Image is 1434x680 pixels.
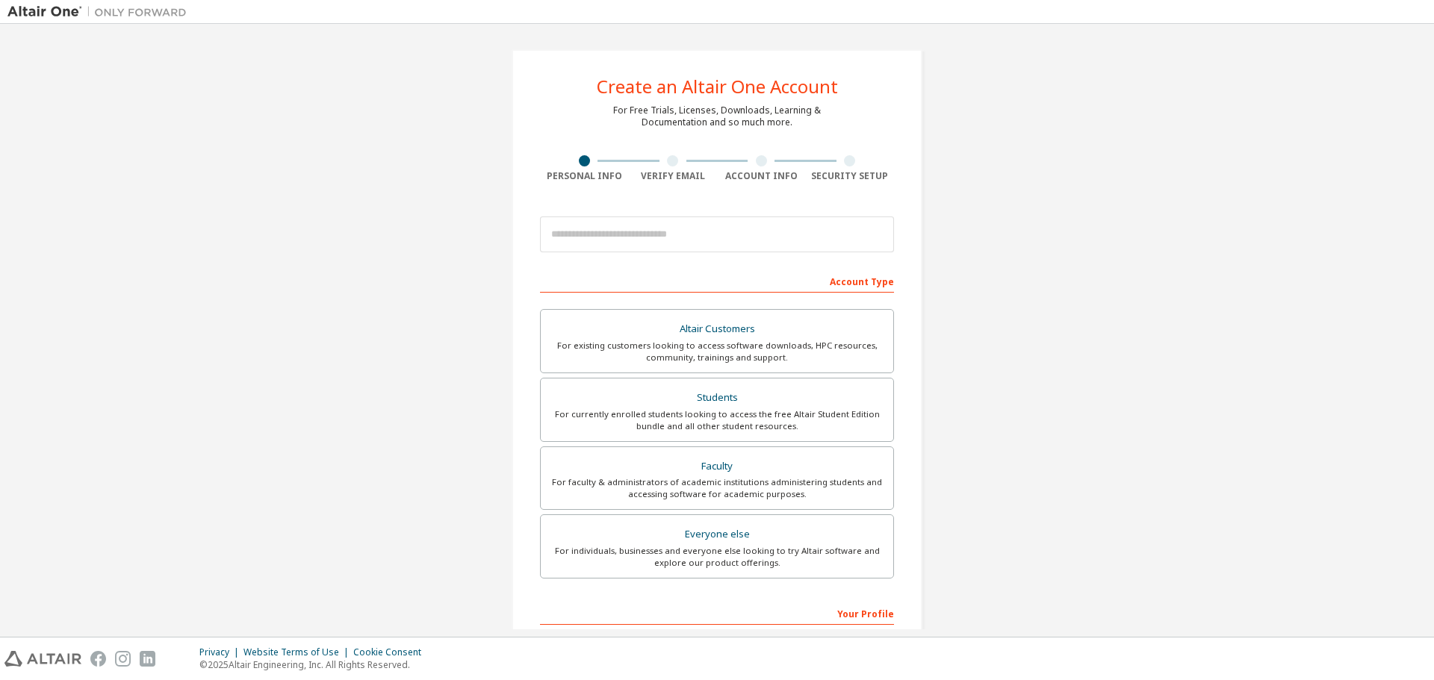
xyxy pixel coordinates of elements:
div: Everyone else [550,524,884,545]
div: For Free Trials, Licenses, Downloads, Learning & Documentation and so much more. [613,105,821,128]
div: Privacy [199,646,243,658]
div: Website Terms of Use [243,646,353,658]
img: altair_logo.svg [4,651,81,667]
img: facebook.svg [90,651,106,667]
div: Account Info [717,170,806,182]
div: Altair Customers [550,319,884,340]
div: Security Setup [806,170,895,182]
div: Your Profile [540,601,894,625]
div: For individuals, businesses and everyone else looking to try Altair software and explore our prod... [550,545,884,569]
p: © 2025 Altair Engineering, Inc. All Rights Reserved. [199,658,430,671]
div: For faculty & administrators of academic institutions administering students and accessing softwa... [550,476,884,500]
div: Cookie Consent [353,646,430,658]
img: instagram.svg [115,651,131,667]
img: linkedin.svg [140,651,155,667]
div: Faculty [550,456,884,477]
div: Verify Email [629,170,718,182]
div: Create an Altair One Account [597,78,838,96]
div: For existing customers looking to access software downloads, HPC resources, community, trainings ... [550,340,884,364]
img: Altair One [7,4,194,19]
div: Personal Info [540,170,629,182]
div: For currently enrolled students looking to access the free Altair Student Edition bundle and all ... [550,408,884,432]
div: Account Type [540,269,894,293]
div: Students [550,387,884,408]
